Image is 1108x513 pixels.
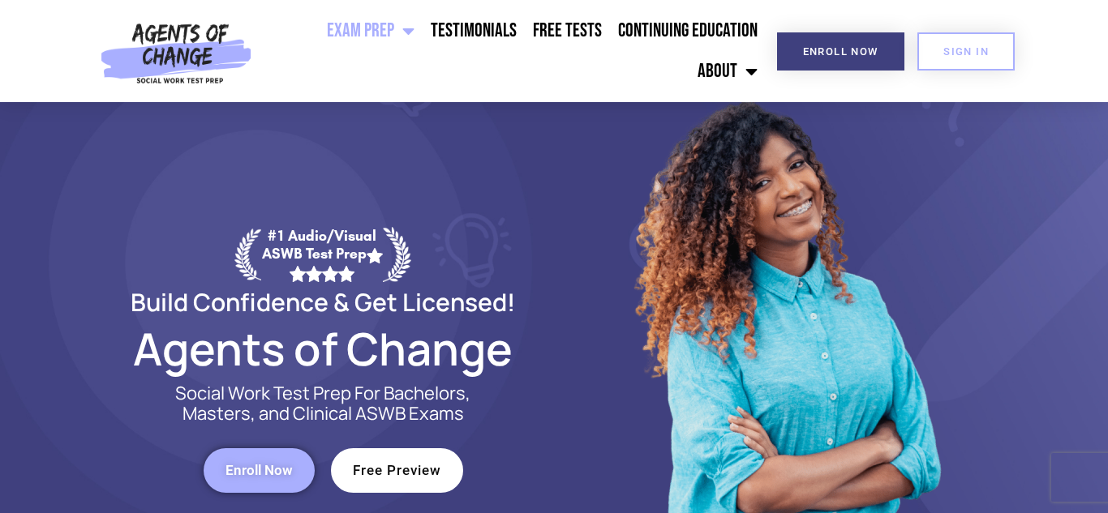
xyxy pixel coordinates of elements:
[777,32,904,71] a: Enroll Now
[319,11,423,51] a: Exam Prep
[423,11,525,51] a: Testimonials
[917,32,1015,71] a: SIGN IN
[689,51,766,92] a: About
[92,330,554,367] h2: Agents of Change
[92,290,554,314] h2: Build Confidence & Get Licensed!
[803,46,878,57] span: Enroll Now
[525,11,610,51] a: Free Tests
[261,227,383,281] div: #1 Audio/Visual ASWB Test Prep
[204,448,315,493] a: Enroll Now
[225,464,293,477] span: Enroll Now
[943,46,989,57] span: SIGN IN
[331,448,463,493] a: Free Preview
[157,383,489,424] p: Social Work Test Prep For Bachelors, Masters, and Clinical ASWB Exams
[259,11,766,92] nav: Menu
[610,11,766,51] a: Continuing Education
[353,464,441,477] span: Free Preview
